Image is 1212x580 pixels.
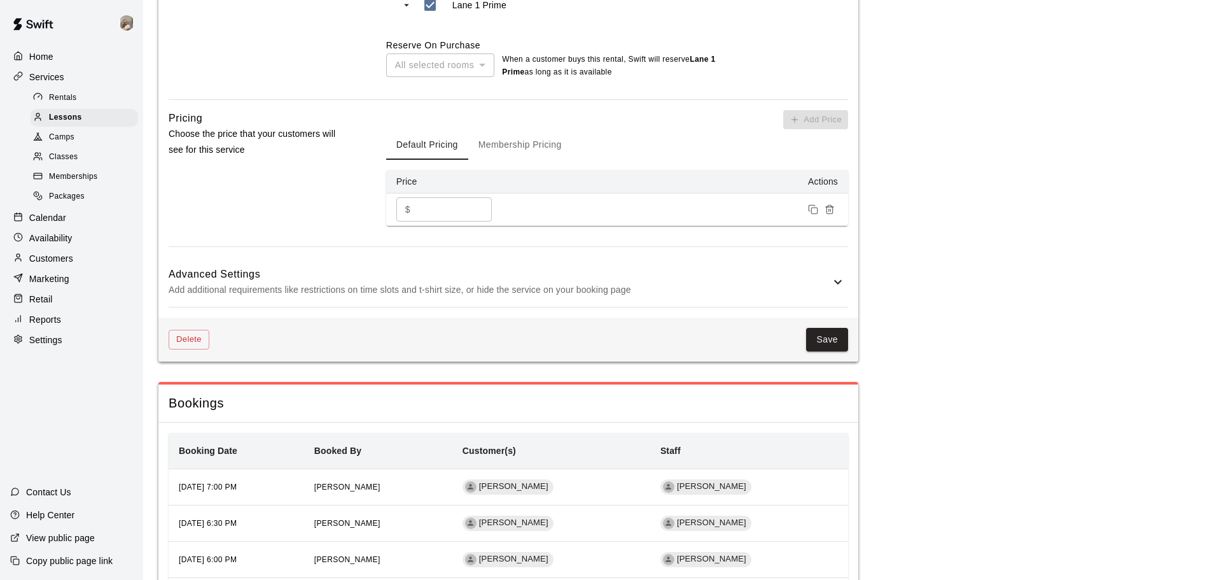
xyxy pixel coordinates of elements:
[31,108,143,127] a: Lessons
[49,171,97,183] span: Memberships
[386,40,480,50] label: Reserve On Purchase
[474,553,554,565] span: [PERSON_NAME]
[660,446,681,456] b: Staff
[10,208,133,227] a: Calendar
[26,555,113,567] p: Copy public page link
[314,446,361,456] b: Booked By
[672,553,751,565] span: [PERSON_NAME]
[463,479,554,495] div: [PERSON_NAME]
[169,395,848,412] span: Bookings
[169,266,830,283] h6: Advanced Settings
[26,509,74,521] p: Help Center
[806,328,848,351] button: Save
[463,446,516,456] b: Customer(s)
[31,109,138,127] div: Lessons
[405,203,410,216] p: $
[29,334,62,346] p: Settings
[10,310,133,329] a: Reports
[463,552,554,567] div: [PERSON_NAME]
[10,330,133,350] a: Settings
[49,151,78,164] span: Classes
[31,148,143,167] a: Classes
[29,313,61,326] p: Reports
[386,129,468,160] button: Default Pricing
[169,282,830,298] p: Add additional requirements like restrictions on time slots and t-shirt size, or hide the service...
[660,552,751,567] div: [PERSON_NAME]
[169,257,848,308] div: Advanced SettingsAdd additional requirements like restrictions on time slots and t-shirt size, or...
[502,53,725,79] p: When a customer buys this rental , Swift will reserve as long as it is available
[31,128,143,148] a: Camps
[10,229,133,248] a: Availability
[169,126,345,158] p: Choose the price that your customers will see for this service
[26,532,95,544] p: View public page
[513,170,848,194] th: Actions
[31,187,143,207] a: Packages
[29,71,64,83] p: Services
[179,555,237,564] span: [DATE] 6:00 PM
[116,10,143,36] div: Jeramy Donelson
[26,486,71,499] p: Contact Us
[463,516,554,531] div: [PERSON_NAME]
[29,211,66,224] p: Calendar
[179,446,237,456] b: Booking Date
[468,129,572,160] button: Membership Pricing
[49,92,77,104] span: Rentals
[10,67,133,87] a: Services
[31,167,143,187] a: Memberships
[10,47,133,66] a: Home
[314,519,380,528] span: [PERSON_NAME]
[10,290,133,309] a: Retail
[29,50,53,63] p: Home
[474,481,554,493] span: [PERSON_NAME]
[169,330,209,350] button: Delete
[29,252,73,265] p: Customers
[49,190,85,203] span: Packages
[29,232,73,244] p: Availability
[660,479,751,495] div: [PERSON_NAME]
[31,168,138,186] div: Memberships
[465,481,477,493] div: Jax Taylor
[29,293,53,306] p: Retail
[49,131,74,144] span: Camps
[474,517,554,529] span: [PERSON_NAME]
[29,272,69,285] p: Marketing
[179,519,237,528] span: [DATE] 6:30 PM
[179,483,237,492] span: [DATE] 7:00 PM
[10,269,133,288] a: Marketing
[502,55,715,76] b: Lane 1 Prime
[31,89,138,107] div: Rentals
[660,516,751,531] div: [PERSON_NAME]
[119,15,134,31] img: Jeramy Donelson
[672,517,751,529] span: [PERSON_NAME]
[663,481,674,493] div: Austin Allen
[672,481,751,493] span: [PERSON_NAME]
[805,201,821,218] button: Duplicate price
[821,201,838,218] button: Remove price
[314,483,380,492] span: [PERSON_NAME]
[663,554,674,565] div: Austin Allen
[31,88,143,108] a: Rentals
[386,170,513,194] th: Price
[31,188,138,206] div: Packages
[169,110,202,127] h6: Pricing
[663,518,674,529] div: Austin Allen
[314,555,380,564] span: [PERSON_NAME]
[49,111,82,124] span: Lessons
[31,129,138,146] div: Camps
[386,53,494,77] div: All selected rooms
[10,249,133,268] a: Customers
[31,148,138,166] div: Classes
[465,518,477,529] div: Jax Taylor
[465,554,477,565] div: Brooks Stone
